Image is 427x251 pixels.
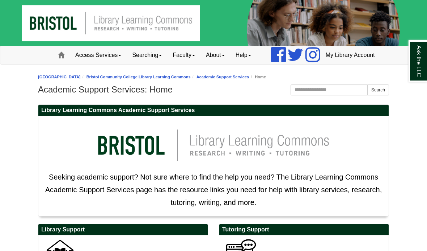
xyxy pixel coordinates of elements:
[38,75,81,79] a: [GEOGRAPHIC_DATA]
[167,46,200,64] a: Faculty
[219,224,389,235] h2: Tutoring Support
[249,74,266,81] li: Home
[127,46,167,64] a: Searching
[196,75,249,79] a: Academic Support Services
[200,46,230,64] a: About
[38,74,389,81] nav: breadcrumb
[70,46,127,64] a: Access Services
[45,173,382,206] span: Seeking academic support? Not sure where to find the help you need? The Library Learning Commons ...
[230,46,257,64] a: Help
[367,85,389,95] button: Search
[320,46,380,64] a: My Library Account
[86,75,191,79] a: Bristol Community College Library Learning Commons
[38,105,389,116] h2: Library Learning Commons Academic Support Services
[38,224,208,235] h2: Library Support
[87,120,340,171] img: llc logo
[38,85,389,95] h1: Academic Support Services: Home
